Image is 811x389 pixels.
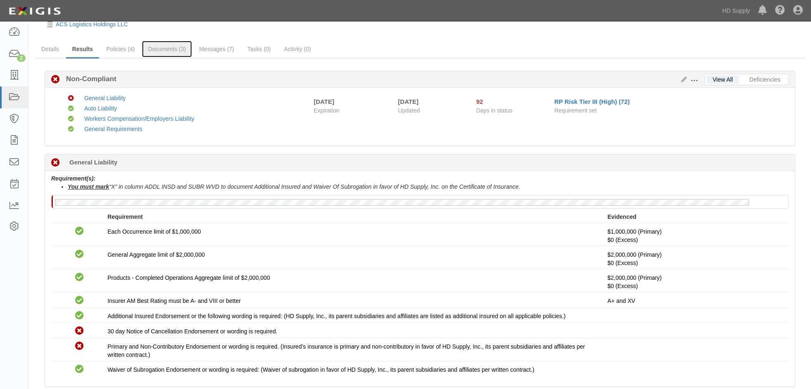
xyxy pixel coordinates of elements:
a: Edit Results [678,76,687,83]
img: logo-5460c22ac91f19d4615b14bd174203de0afe785f0fc80cf4dbbc73dc1793850b.png [6,4,63,19]
a: Tasks (0) [241,41,277,57]
i: Compliant [75,250,84,259]
a: ACS Logistics Holdings LLC [56,21,128,28]
i: “X” in column ADDL INSD and SUBR WVD to document Additional Insured and Waiver Of Subrogation in ... [68,183,520,190]
a: Deficiencies [743,75,787,84]
i: Compliant [68,106,74,112]
i: Compliant [75,296,84,305]
div: Since 05/20/2025 [476,97,548,106]
i: Compliant [75,312,84,320]
a: View All [707,75,739,84]
span: Policy #PT25EXCZ0HWSKIC Insurer: Navigators Specialty Insurance Company [608,283,638,289]
u: You must mark [68,183,109,190]
p: $2,000,000 (Primary) [608,251,783,267]
a: Policies (4) [100,41,141,57]
b: Requirement(s): [51,175,95,182]
a: Auto Liability [84,105,117,112]
p: $2,000,000 (Primary) [608,274,783,290]
i: Help Center - Complianz [775,6,785,16]
div: [DATE] [398,97,463,106]
i: Compliant [75,365,84,374]
i: Compliant [75,273,84,282]
span: Waiver of Subrogation Endorsement or wording is required: (Waiver of subrogation in favor of HD S... [107,366,534,373]
span: General Aggregate limit of $2,000,000 [107,251,205,258]
i: Compliant [75,227,84,236]
a: RP Risk Tier III (High) (72) [554,98,630,105]
a: Details [35,41,65,57]
b: Non-Compliant [60,74,116,84]
span: Expiration [314,106,392,115]
span: Policy #PT25EXCZ0HWSKIC Insurer: Navigators Specialty Insurance Company [608,237,638,243]
a: Activity (0) [278,41,317,57]
strong: Evidenced [608,213,636,220]
a: Messages (7) [193,41,240,57]
a: General Requirements [84,126,142,132]
p: A+ and XV [608,297,783,305]
span: Products - Completed Operations Aggregate limit of $2,000,000 [107,274,270,281]
span: Insurer AM Best Rating must be A- and VIII or better [107,298,241,304]
i: Non-Compliant 92 days (since 05/20/2025) [51,159,60,167]
span: Additional Insured Endorsement or the following wording is required: (HD Supply, Inc., its parent... [107,313,565,319]
span: Days in status [476,107,513,114]
span: 30 day Notice of Cancellation Endorsement or wording is required. [107,328,277,335]
div: 2 [17,54,26,62]
a: General Liability [84,95,125,101]
span: Each Occurrence limit of $1,000,000 [107,228,201,235]
b: General Liability [69,158,118,166]
i: Non-Compliant [68,96,74,101]
div: [DATE] [314,97,334,106]
i: Non-Compliant [75,342,84,351]
i: Non-Compliant [75,327,84,335]
span: Primary and Non-Contributory Endorsement or wording is required. (Insured’s insurance is primary ... [107,343,585,358]
a: Workers Compensation/Employers Liability [84,115,194,122]
a: HD Supply [718,2,754,19]
i: Non-Compliant [51,75,60,84]
a: Documents (3) [142,41,192,57]
i: Compliant [68,116,74,122]
span: Policy #PT25EXCZ0HWSKIC Insurer: Navigators Specialty Insurance Company [608,260,638,266]
a: Results [66,41,99,59]
p: $1,000,000 (Primary) [608,227,783,244]
i: Compliant [68,127,74,132]
strong: Requirement [107,213,143,220]
span: Requirement set [554,107,597,114]
span: Updated [398,107,420,114]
